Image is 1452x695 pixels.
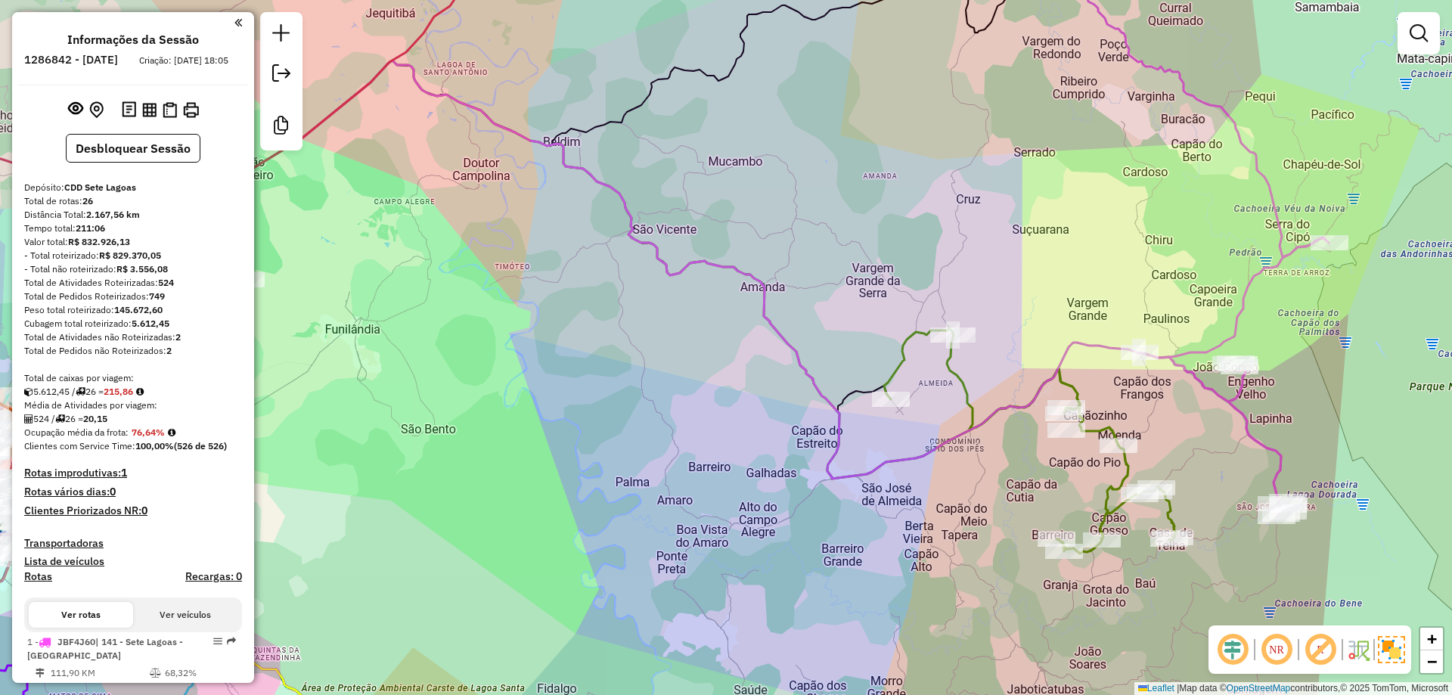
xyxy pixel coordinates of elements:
[65,98,86,122] button: Exibir sessão original
[24,53,118,67] h6: 1286842 - [DATE]
[36,669,45,678] i: Distância Total
[149,290,165,302] strong: 749
[158,277,174,288] strong: 524
[150,669,161,678] i: % de utilização do peso
[266,18,296,52] a: Nova sessão e pesquisa
[133,54,234,67] div: Criação: [DATE] 18:05
[24,387,33,396] i: Cubagem total roteirizado
[266,110,296,144] a: Criar modelo
[164,666,236,681] td: 68,32%
[24,317,242,330] div: Cubagem total roteirizado:
[24,222,242,235] div: Tempo total:
[27,636,183,661] span: | 141 - Sete Lagoas - [GEOGRAPHIC_DATA]
[174,440,227,451] strong: (526 de 526)
[136,387,144,396] i: Meta Caixas/viagem: 224,60 Diferença: -8,74
[24,208,242,222] div: Distância Total:
[121,466,127,479] strong: 1
[185,570,242,583] h4: Recargas: 0
[116,263,168,275] strong: R$ 3.556,08
[24,399,242,412] div: Média de Atividades por viagem:
[24,467,242,479] h4: Rotas improdutivas:
[110,485,116,498] strong: 0
[119,98,139,122] button: Logs desbloquear sessão
[83,413,107,424] strong: 20,15
[24,440,135,451] span: Clientes com Service Time:
[1138,683,1174,693] a: Leaflet
[168,428,175,437] em: Média calculada utilizando a maior ocupação (%Peso ou %Cubagem) de cada rota da sessão. Rotas cro...
[24,262,242,276] div: - Total não roteirizado:
[86,209,140,220] strong: 2.167,56 km
[266,58,296,92] a: Exportar sessão
[213,637,222,646] em: Opções
[135,440,174,451] strong: 100,00%
[141,504,147,517] strong: 0
[55,414,65,424] i: Total de rotas
[99,250,161,261] strong: R$ 829.370,05
[166,345,172,356] strong: 2
[24,504,242,517] h4: Clientes Priorizados NR:
[1427,652,1437,671] span: −
[50,666,149,681] td: 111,90 KM
[24,344,242,358] div: Total de Pedidos não Roteirizados:
[24,385,242,399] div: 5.612,45 / 26 =
[24,427,129,438] span: Ocupação média da frota:
[24,371,242,385] div: Total de caixas por viagem:
[24,303,242,317] div: Peso total roteirizado:
[24,181,242,194] div: Depósito:
[67,33,199,47] h4: Informações da Sessão
[1427,629,1437,648] span: +
[175,331,181,343] strong: 2
[68,236,130,247] strong: R$ 832.926,13
[1404,18,1434,48] a: Exibir filtros
[76,387,85,396] i: Total de rotas
[24,555,242,568] h4: Lista de veículos
[180,99,202,121] button: Imprimir Rotas
[24,570,52,583] a: Rotas
[104,386,133,397] strong: 215,86
[139,99,160,119] button: Visualizar relatório de Roteirização
[24,249,242,262] div: - Total roteirizado:
[29,602,133,628] button: Ver rotas
[1258,631,1295,668] span: Ocultar NR
[24,486,242,498] h4: Rotas vários dias:
[66,134,200,163] button: Desbloquear Sessão
[24,235,242,249] div: Valor total:
[24,194,242,208] div: Total de rotas:
[24,537,242,550] h4: Transportadoras
[1302,631,1339,668] span: Exibir rótulo
[1227,683,1291,693] a: OpenStreetMap
[24,290,242,303] div: Total de Pedidos Roteirizados:
[114,304,163,315] strong: 145.672,60
[160,99,180,121] button: Visualizar Romaneio
[24,414,33,424] i: Total de Atividades
[132,427,165,438] strong: 76,64%
[1420,650,1443,673] a: Zoom out
[57,636,95,647] span: JBF4J60
[24,276,242,290] div: Total de Atividades Roteirizadas:
[1215,631,1251,668] span: Ocultar deslocamento
[1346,638,1370,662] img: Fluxo de ruas
[133,602,237,628] button: Ver veículos
[1177,683,1179,693] span: |
[82,195,93,206] strong: 26
[86,98,107,122] button: Centralizar mapa no depósito ou ponto de apoio
[1420,628,1443,650] a: Zoom in
[64,182,136,193] strong: CDD Sete Lagoas
[24,330,242,344] div: Total de Atividades não Roteirizadas:
[227,637,236,646] em: Rota exportada
[1134,682,1452,695] div: Map data © contributors,© 2025 TomTom, Microsoft
[234,14,242,31] a: Clique aqui para minimizar o painel
[132,318,169,329] strong: 5.612,45
[24,412,242,426] div: 524 / 26 =
[76,222,105,234] strong: 211:06
[27,636,183,661] span: 1 -
[1378,636,1405,663] img: Exibir/Ocultar setores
